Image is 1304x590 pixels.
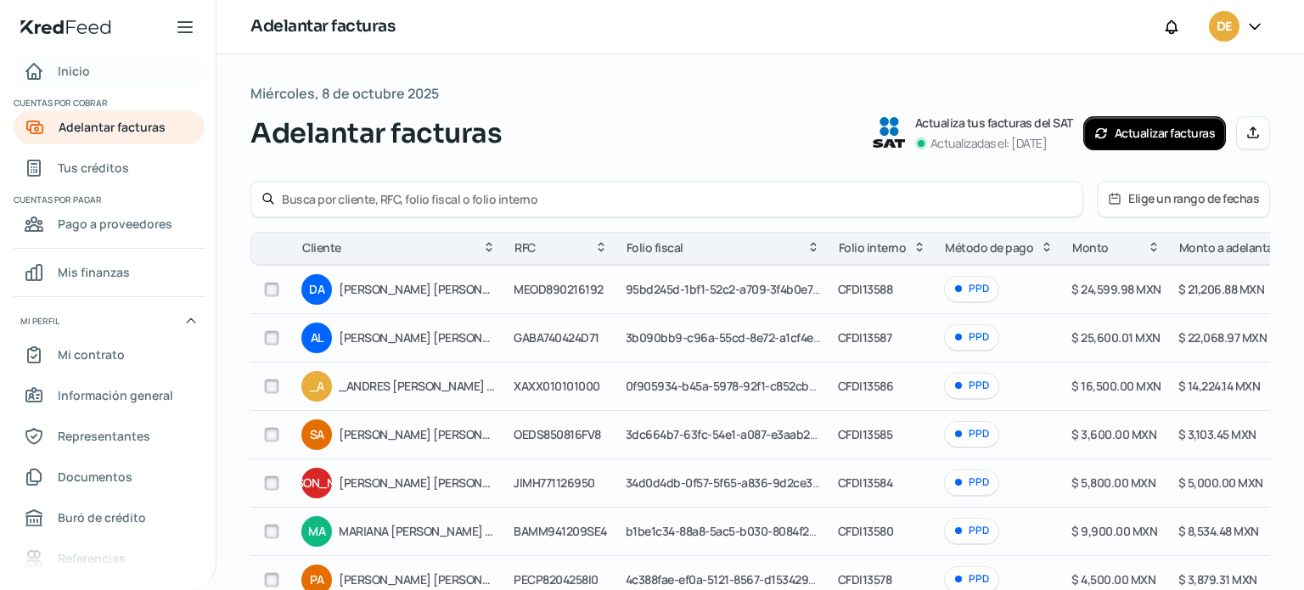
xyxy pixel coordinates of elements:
[301,419,332,450] div: SA
[838,571,892,587] span: CFDI13578
[1071,329,1161,346] span: $ 25,600.01 MXN
[944,421,999,447] div: PPD
[514,329,599,346] span: GABA740424D71
[1071,523,1157,539] span: $ 9,900.00 MXN
[944,518,999,544] div: PPD
[944,324,999,351] div: PPD
[514,238,536,258] span: RFC
[626,523,844,539] span: b1be1c34-88a8-5ac5-b030-8084f2e7e84f
[514,523,607,539] span: BAMM941209SE4
[1083,116,1227,150] button: Actualizar facturas
[944,373,999,399] div: PPD
[1178,378,1261,394] span: $ 14,224.14 MXN
[1179,238,1278,258] span: Monto a adelantar
[301,516,332,547] div: MA
[1178,523,1259,539] span: $ 8,534.48 MXN
[58,385,173,406] span: Información general
[1072,238,1109,258] span: Monto
[626,475,845,491] span: 34d0d4db-0f57-5f65-a836-9d2ce31125f2
[838,475,893,491] span: CFDI13584
[339,279,497,300] span: [PERSON_NAME] [PERSON_NAME]
[838,523,894,539] span: CFDI13580
[839,238,907,258] span: Folio interno
[339,376,497,396] span: _ANDRES [PERSON_NAME] [PERSON_NAME]
[58,213,172,234] span: Pago a proveedores
[58,507,146,528] span: Buró de crédito
[339,328,497,348] span: [PERSON_NAME] [PERSON_NAME]
[58,548,126,569] span: Referencias
[58,425,150,447] span: Representantes
[626,378,849,394] span: 0f905934-b45a-5978-92f1-c852cb5c6a62
[514,426,601,442] span: OEDS850816FV8
[626,571,838,587] span: 4c388fae-ef0a-5121-8567-d153429343fa
[1071,475,1155,491] span: $ 5,800.00 MXN
[14,379,205,413] a: Información general
[945,238,1033,258] span: Método de pago
[339,521,497,542] span: MARIANA [PERSON_NAME] [PERSON_NAME]
[838,281,893,297] span: CFDI13588
[58,466,132,487] span: Documentos
[301,371,332,402] div: _A
[1178,281,1265,297] span: $ 21,206.88 MXN
[1098,182,1269,216] button: Elige un rango de fechas
[302,238,341,258] span: Cliente
[339,570,497,590] span: [PERSON_NAME] [PERSON_NAME]
[838,329,892,346] span: CFDI13587
[915,113,1073,133] p: Actualiza tus facturas del SAT
[20,313,59,329] span: Mi perfil
[14,419,205,453] a: Representantes
[250,113,502,154] span: Adelantar facturas
[14,192,202,207] span: Cuentas por pagar
[301,274,332,305] div: DA
[301,468,332,498] div: [PERSON_NAME]
[514,475,595,491] span: JIMH771126950
[514,571,599,587] span: PECP8204258I0
[339,424,497,445] span: [PERSON_NAME] [PERSON_NAME] DE DIOS
[514,281,604,297] span: MEOD890216192
[1178,571,1257,587] span: $ 3,879.31 MXN
[838,426,893,442] span: CFDI13585
[1178,329,1267,346] span: $ 22,068.97 MXN
[14,207,205,241] a: Pago a proveedores
[58,344,125,365] span: Mi contrato
[1071,281,1161,297] span: $ 24,599.98 MXN
[14,338,205,372] a: Mi contrato
[14,110,205,144] a: Adelantar facturas
[1071,426,1156,442] span: $ 3,600.00 MXN
[514,378,600,394] span: XAXX010101000
[14,256,205,289] a: Mis finanzas
[14,151,205,185] a: Tus créditos
[339,473,497,493] span: [PERSON_NAME] [PERSON_NAME] [PERSON_NAME]
[626,281,846,297] span: 95bd245d-1bf1-52c2-a709-3f4b0e7020e2
[1178,426,1256,442] span: $ 3,103.45 MXN
[1071,378,1161,394] span: $ 16,500.00 MXN
[58,60,90,81] span: Inicio
[58,261,130,283] span: Mis finanzas
[282,191,1072,207] input: Busca por cliente, RFC, folio fiscal o folio interno
[1178,475,1263,491] span: $ 5,000.00 MXN
[944,469,999,496] div: PPD
[59,116,166,138] span: Adelantar facturas
[301,323,332,353] div: AL
[14,460,205,494] a: Documentos
[627,238,683,258] span: Folio fiscal
[14,54,205,88] a: Inicio
[14,501,205,535] a: Buró de crédito
[1217,17,1231,37] span: DE
[250,14,395,39] h1: Adelantar facturas
[873,117,905,148] img: SAT logo
[14,542,205,576] a: Referencias
[838,378,894,394] span: CFDI13586
[944,276,999,302] div: PPD
[626,426,847,442] span: 3dc664b7-63fc-54e1-a087-e3aab26cd8f2
[14,95,202,110] span: Cuentas por cobrar
[250,81,439,106] span: Miércoles, 8 de octubre 2025
[626,329,854,346] span: 3b090bb9-c96a-55cd-8e72-a1cf4e48bd9a
[1071,571,1155,587] span: $ 4,500.00 MXN
[930,133,1048,154] p: Actualizadas el: [DATE]
[58,157,129,178] span: Tus créditos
